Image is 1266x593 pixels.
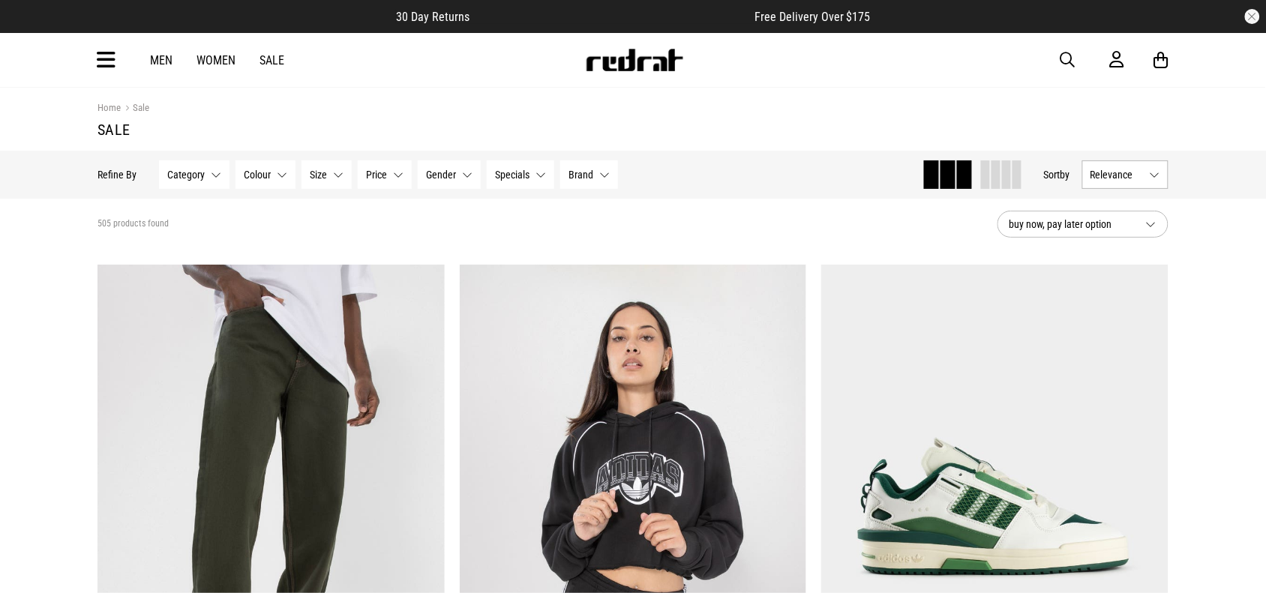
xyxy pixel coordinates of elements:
[997,211,1168,238] button: buy now, pay later option
[97,102,121,113] a: Home
[167,169,205,181] span: Category
[754,10,871,24] span: Free Delivery Over $175
[235,160,295,189] button: Colour
[499,9,724,24] iframe: Customer reviews powered by Trustpilot
[396,10,469,24] span: 30 Day Returns
[1090,169,1144,181] span: Relevance
[150,53,172,67] a: Men
[12,6,57,51] button: Open LiveChat chat widget
[301,160,352,189] button: Size
[560,160,618,189] button: Brand
[366,169,387,181] span: Price
[358,160,412,189] button: Price
[310,169,327,181] span: Size
[97,169,136,181] p: Refine By
[97,121,1168,139] h1: Sale
[121,102,149,116] a: Sale
[159,160,229,189] button: Category
[568,169,593,181] span: Brand
[487,160,554,189] button: Specials
[426,169,456,181] span: Gender
[97,218,169,230] span: 505 products found
[259,53,284,67] a: Sale
[196,53,235,67] a: Women
[1009,215,1134,233] span: buy now, pay later option
[1044,166,1070,184] button: Sortby
[495,169,529,181] span: Specials
[1082,160,1168,189] button: Relevance
[418,160,481,189] button: Gender
[1060,169,1070,181] span: by
[244,169,271,181] span: Colour
[585,49,684,71] img: Redrat logo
